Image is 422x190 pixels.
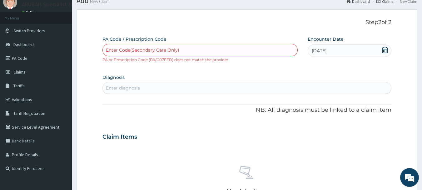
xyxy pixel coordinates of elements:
div: Minimize live chat window [102,3,117,18]
span: We're online! [36,56,86,119]
p: Step 2 of 2 [102,19,392,26]
span: Claims [13,69,26,75]
div: Chat with us now [32,35,105,43]
label: Diagnosis [102,74,125,80]
textarea: Type your message and hit 'Enter' [3,125,119,147]
span: Switch Providers [13,28,45,33]
span: Tariffs [13,83,25,89]
h3: Claim Items [102,134,137,141]
div: Enter diagnosis [106,85,140,91]
img: d_794563401_company_1708531726252_794563401 [12,31,25,47]
label: PA Code / Prescription Code [102,36,166,42]
span: Tariff Negotiation [13,110,45,116]
span: [DATE] [312,48,326,54]
div: Enter Code(Secondary Care Only) [106,47,179,53]
p: ARUBAH Specialist Hospital [22,2,89,7]
small: PA or Prescription Code (PA/C07FFD) does not match the provider [102,57,228,62]
label: Encounter Date [308,36,344,42]
p: NB: All diagnosis must be linked to a claim item [102,106,392,114]
span: Dashboard [13,42,34,47]
a: Online [22,10,37,15]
